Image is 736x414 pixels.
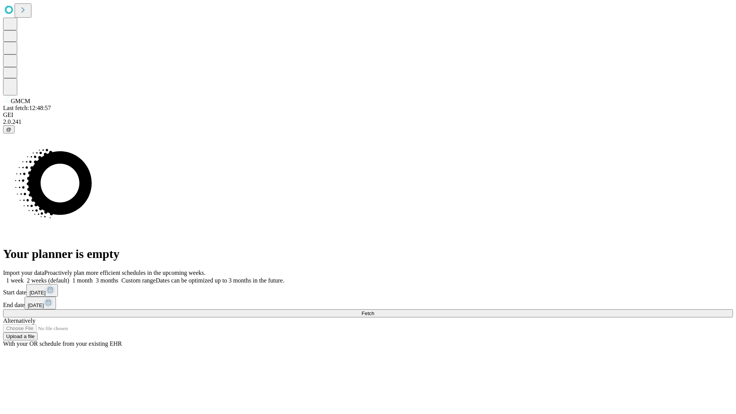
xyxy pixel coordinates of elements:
[3,105,51,111] span: Last fetch: 12:48:57
[3,125,15,133] button: @
[3,309,733,317] button: Fetch
[26,284,58,297] button: [DATE]
[3,297,733,309] div: End date
[3,317,35,324] span: Alternatively
[27,277,69,284] span: 2 weeks (default)
[28,302,44,308] span: [DATE]
[25,297,56,309] button: [DATE]
[156,277,284,284] span: Dates can be optimized up to 3 months in the future.
[3,284,733,297] div: Start date
[6,127,11,132] span: @
[3,332,38,340] button: Upload a file
[44,269,205,276] span: Proactively plan more efficient schedules in the upcoming weeks.
[361,310,374,316] span: Fetch
[30,290,46,296] span: [DATE]
[3,112,733,118] div: GEI
[3,118,733,125] div: 2.0.241
[3,247,733,261] h1: Your planner is empty
[72,277,93,284] span: 1 month
[3,269,44,276] span: Import your data
[96,277,118,284] span: 3 months
[11,98,30,104] span: GMCM
[3,340,122,347] span: With your OR schedule from your existing EHR
[122,277,156,284] span: Custom range
[6,277,24,284] span: 1 week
